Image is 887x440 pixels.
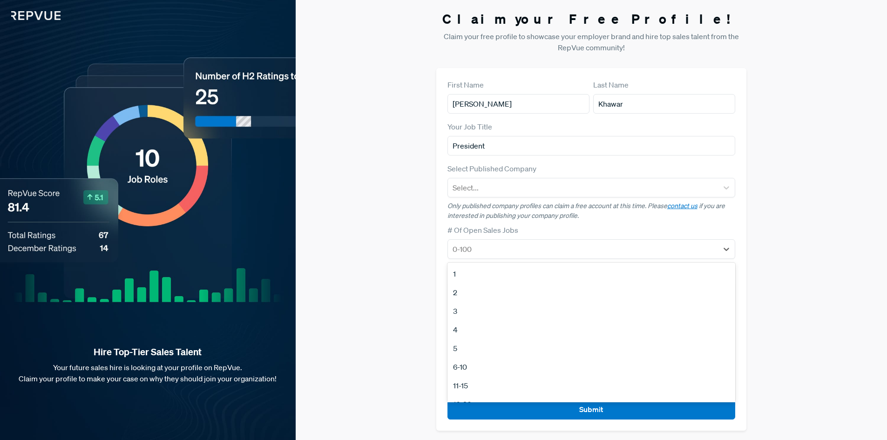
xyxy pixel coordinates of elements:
div: 11-15 [447,376,736,395]
div: 3 [447,302,736,320]
label: Last Name [593,79,629,90]
p: Your future sales hire is looking at your profile on RepVue. Claim your profile to make your case... [15,362,281,384]
button: Submit [447,399,736,420]
div: 16-20 [447,395,736,413]
input: Last Name [593,94,735,114]
p: Claim your free profile to showcase your employer brand and hire top sales talent from the RepVue... [436,31,747,53]
label: Your Job Title [447,121,492,132]
div: 1 [447,264,736,283]
input: First Name [447,94,589,114]
div: 5 [447,339,736,358]
input: Title [447,136,736,156]
strong: Hire Top-Tier Sales Talent [15,346,281,358]
p: Only published company profiles can claim a free account at this time. Please if you are interest... [447,201,736,221]
label: # Of Open Sales Jobs [447,224,518,236]
a: contact us [667,202,697,210]
div: 6-10 [447,358,736,376]
div: 2 [447,283,736,302]
label: First Name [447,79,484,90]
div: 4 [447,320,736,339]
h3: Claim your Free Profile! [436,11,747,27]
label: Select Published Company [447,163,536,174]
